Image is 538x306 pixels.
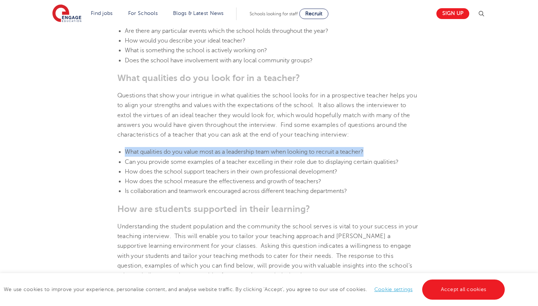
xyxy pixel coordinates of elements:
a: Accept all cookies [422,280,505,300]
span: Schools looking for staff [250,11,298,16]
span: Questions that show your intrigue in what qualities the school looks for in a prospective teacher... [117,92,417,138]
a: Blogs & Latest News [173,10,224,16]
span: Is collaboration and teamwork encouraged across different teaching departments? [125,188,347,194]
span: How are students supported in their learning? [117,204,310,214]
span: Can you provide some examples of a teacher excelling in their role due to displaying certain qual... [125,159,399,165]
span: Recruit [305,11,322,16]
span: How would you describe your ideal teacher? [125,37,245,44]
a: Recruit [299,9,328,19]
span: How does the school measure the effectiveness and growth of teachers? [125,178,321,185]
span: Understanding the student population and the community the school serves is vital to your success... [117,223,418,279]
span: What qualities do you look for in a teacher? [117,73,300,83]
a: Sign up [436,8,469,19]
span: Does the school have involvement with any local community groups? [125,57,313,64]
a: Cookie settings [374,287,413,292]
span: How does the school support teachers in their own professional development? [125,168,337,175]
span: Are there any particular events which the school holds throughout the year? [125,28,328,34]
span: We use cookies to improve your experience, personalise content, and analyse website traffic. By c... [4,287,507,292]
a: For Schools [128,10,158,16]
a: Find jobs [91,10,113,16]
span: What is something the school is actively working on? [125,47,267,54]
span: What qualities do you value most as a leadership team when looking to recruit a teacher? [125,149,364,155]
img: Engage Education [52,4,81,23]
